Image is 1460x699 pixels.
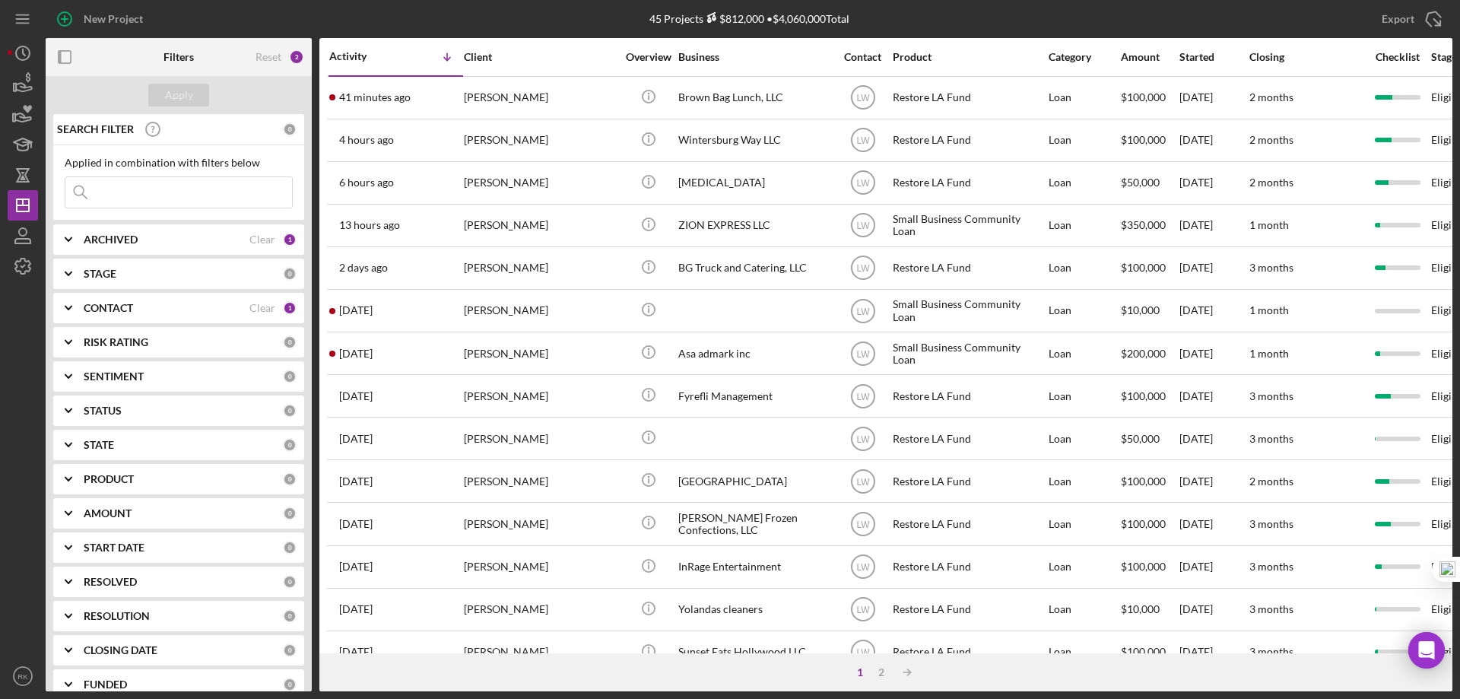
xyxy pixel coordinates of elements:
[84,678,127,691] b: FUNDED
[329,50,396,62] div: Activity
[856,476,870,487] text: LW
[871,666,892,678] div: 2
[339,646,373,658] time: 2025-10-09 01:34
[464,547,616,587] div: [PERSON_NAME]
[893,333,1045,373] div: Small Business Community Loan
[1179,632,1248,672] div: [DATE]
[283,438,297,452] div: 0
[1179,504,1248,544] div: [DATE]
[46,4,158,34] button: New Project
[1049,163,1119,203] div: Loan
[339,91,411,103] time: 2025-10-13 18:40
[893,504,1045,544] div: Restore LA Fund
[84,405,122,417] b: STATUS
[283,335,297,349] div: 0
[678,205,830,246] div: ZION EXPRESS LLC
[84,644,157,656] b: CLOSING DATE
[283,370,297,383] div: 0
[856,562,870,573] text: LW
[1179,120,1248,160] div: [DATE]
[856,647,870,658] text: LW
[163,51,194,63] b: Filters
[1121,475,1166,488] span: $100,000
[856,221,870,231] text: LW
[1049,547,1119,587] div: Loan
[289,49,304,65] div: 2
[464,461,616,501] div: [PERSON_NAME]
[678,461,830,501] div: [GEOGRAPHIC_DATA]
[1249,303,1289,316] time: 1 month
[1179,418,1248,459] div: [DATE]
[1121,347,1166,360] span: $200,000
[1049,461,1119,501] div: Loan
[1121,602,1160,615] span: $10,000
[1049,589,1119,630] div: Loan
[84,439,114,451] b: STATE
[84,370,144,383] b: SENTIMENT
[84,507,132,519] b: AMOUNT
[856,93,870,103] text: LW
[893,248,1045,288] div: Restore LA Fund
[678,547,830,587] div: InRage Entertainment
[464,333,616,373] div: [PERSON_NAME]
[464,376,616,416] div: [PERSON_NAME]
[464,163,616,203] div: [PERSON_NAME]
[1249,218,1289,231] time: 1 month
[678,51,830,63] div: Business
[893,78,1045,118] div: Restore LA Fund
[1179,547,1248,587] div: [DATE]
[84,268,116,280] b: STAGE
[1049,248,1119,288] div: Loan
[1121,303,1160,316] span: $10,000
[1049,51,1119,63] div: Category
[339,348,373,360] time: 2025-10-11 02:16
[1249,261,1293,274] time: 3 months
[1179,589,1248,630] div: [DATE]
[84,610,150,622] b: RESOLUTION
[703,12,764,25] div: $812,000
[464,291,616,331] div: [PERSON_NAME]
[1249,475,1293,488] time: 2 months
[1366,4,1452,34] button: Export
[856,605,870,615] text: LW
[1049,78,1119,118] div: Loan
[678,333,830,373] div: Asa admark inc
[339,561,373,573] time: 2025-10-10 02:24
[65,157,293,169] div: Applied in combination with filters below
[84,336,148,348] b: RISK RATING
[1249,389,1293,402] time: 3 months
[1049,120,1119,160] div: Loan
[1179,333,1248,373] div: [DATE]
[678,163,830,203] div: [MEDICAL_DATA]
[1179,205,1248,246] div: [DATE]
[1121,517,1166,530] span: $100,000
[464,589,616,630] div: [PERSON_NAME]
[893,120,1045,160] div: Restore LA Fund
[165,84,193,106] div: Apply
[1121,432,1160,445] span: $50,000
[283,267,297,281] div: 0
[1121,261,1166,274] span: $100,000
[1049,333,1119,373] div: Loan
[1439,561,1455,577] img: one_i.png
[1249,517,1293,530] time: 3 months
[283,643,297,657] div: 0
[464,418,616,459] div: [PERSON_NAME]
[1249,176,1293,189] time: 2 months
[1121,218,1166,231] span: $350,000
[678,504,830,544] div: [PERSON_NAME] Frozen Confections, LLC
[339,603,373,615] time: 2025-10-09 17:57
[1365,51,1430,63] div: Checklist
[283,678,297,691] div: 0
[84,576,137,588] b: RESOLVED
[339,475,373,488] time: 2025-10-10 18:55
[856,135,870,146] text: LW
[856,263,870,274] text: LW
[1179,461,1248,501] div: [DATE]
[464,51,616,63] div: Client
[1249,432,1293,445] time: 3 months
[1249,347,1289,360] time: 1 month
[8,661,38,691] button: RK
[893,547,1045,587] div: Restore LA Fund
[1249,560,1293,573] time: 3 months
